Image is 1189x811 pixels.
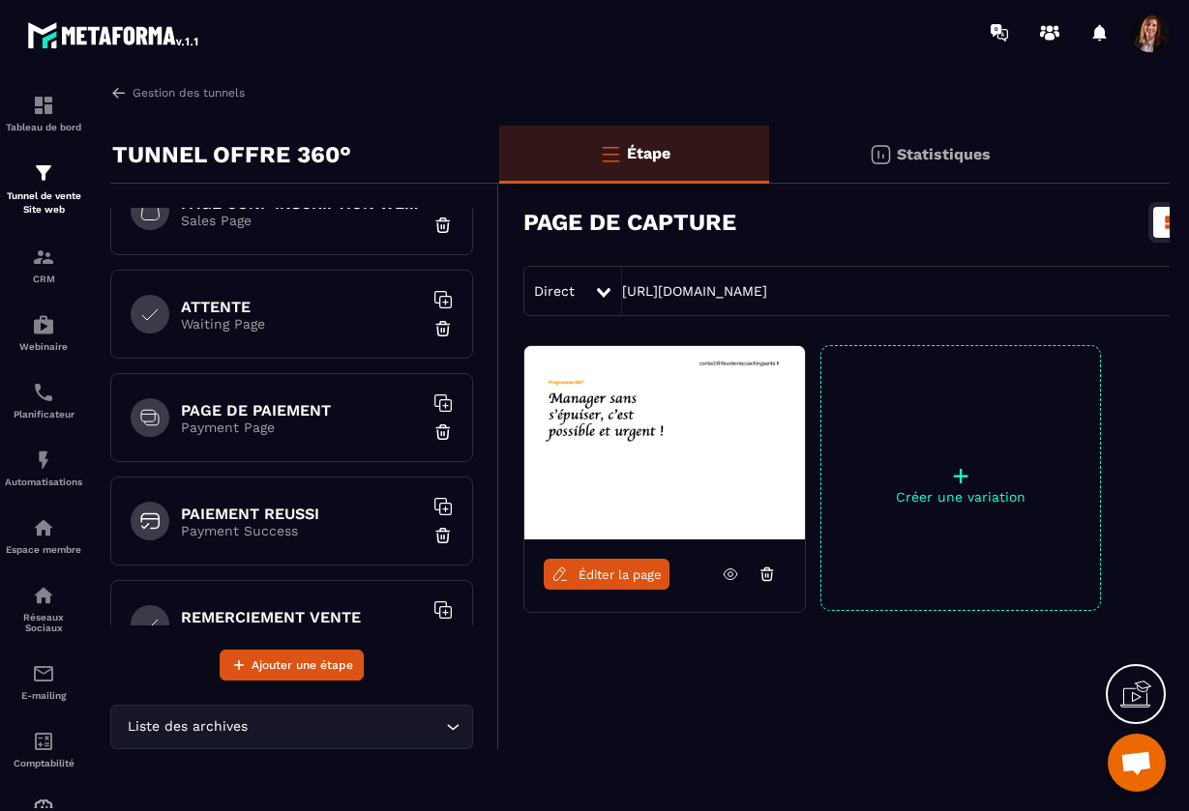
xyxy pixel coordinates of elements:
[181,505,423,523] h6: PAIEMENT REUSSI
[433,319,453,338] img: trash
[579,567,662,582] span: Éditer la page
[5,79,82,147] a: formationformationTableau de bord
[5,341,82,352] p: Webinaire
[5,409,82,420] p: Planificateur
[5,147,82,231] a: formationformationTunnel de vente Site web
[32,662,55,685] img: email
[220,650,364,681] button: Ajouter une étape
[181,298,423,316] h6: ATTENTE
[5,569,82,648] a: social-networksocial-networkRéseaux Sociaux
[1163,214,1180,231] img: dashboard-orange.40269519.svg
[110,84,128,101] img: arrow
[32,246,55,269] img: formation
[821,489,1100,505] p: Créer une variation
[181,401,423,420] h6: PAGE DE PAIEMENT
[5,758,82,768] p: Comptabilité
[5,122,82,132] p: Tableau de bord
[5,477,82,487] p: Automatisations
[110,84,245,101] a: Gestion des tunnels
[181,316,423,332] p: Waiting Page
[5,274,82,284] p: CRM
[524,346,805,539] img: image
[5,502,82,569] a: automationsautomationsEspace membre
[821,462,1100,489] p: +
[32,313,55,336] img: automations
[27,17,201,52] img: logo
[627,144,670,162] p: Étape
[32,730,55,753] img: accountant
[181,213,423,228] p: Sales Page
[5,231,82,299] a: formationformationCRM
[32,584,55,607] img: social-network
[534,283,575,299] span: Direct
[1108,734,1166,792] div: Ouvrir le chat
[5,299,82,366] a: automationsautomationsWebinaire
[181,420,423,435] p: Payment Page
[5,690,82,701] p: E-mailing
[5,366,82,434] a: schedulerschedulerPlanificateur
[181,523,423,538] p: Payment Success
[433,422,453,442] img: trash
[523,209,736,236] h3: PAGE DE CAPTURE
[897,145,991,163] p: Statistiques
[5,544,82,555] p: Espace membre
[5,715,82,783] a: accountantaccountantComptabilité
[32,161,55,185] img: formation
[433,216,453,235] img: trash
[622,283,767,299] a: [URL][DOMAIN_NAME]
[433,526,453,545] img: trash
[181,608,423,626] h6: REMERCIEMENT VENTE
[123,716,252,738] span: Liste des archives
[869,143,892,166] img: stats.20deebd0.svg
[5,612,82,633] p: Réseaux Sociaux
[544,559,669,590] a: Éditer la page
[5,189,82,217] p: Tunnel de vente Site web
[252,655,353,675] span: Ajouter une étape
[599,142,622,165] img: bars-o.4a397970.svg
[32,516,55,539] img: automations
[110,705,473,749] div: Search for option
[112,135,351,174] p: TUNNEL OFFRE 360°
[252,716,441,738] input: Search for option
[5,434,82,502] a: automationsautomationsAutomatisations
[5,648,82,715] a: emailemailE-mailing
[32,94,55,117] img: formation
[32,381,55,404] img: scheduler
[32,449,55,472] img: automations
